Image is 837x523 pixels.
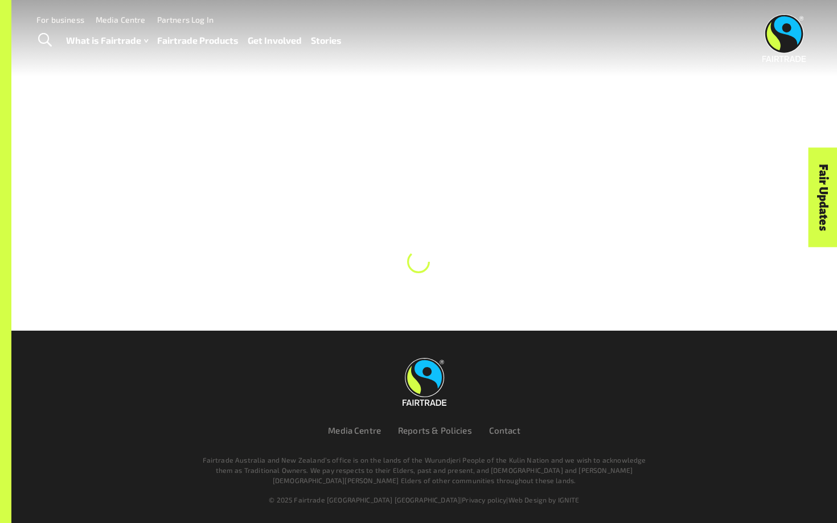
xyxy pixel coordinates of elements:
a: Reports & Policies [398,425,472,435]
a: What is Fairtrade [66,32,148,49]
a: Stories [311,32,342,49]
a: Media Centre [96,15,146,24]
a: Contact [489,425,520,435]
img: Fairtrade Australia New Zealand logo [403,358,446,406]
a: Privacy policy [462,496,506,504]
a: Get Involved [248,32,302,49]
img: Fairtrade Australia New Zealand logo [762,14,806,62]
a: Toggle Search [31,26,59,55]
a: Media Centre [328,425,381,435]
a: For business [36,15,84,24]
div: | | [81,495,767,505]
p: Fairtrade Australia and New Zealand’s office is on the lands of the Wurundjeri People of the Kuli... [198,455,651,485]
a: Partners Log In [157,15,214,24]
a: Web Design by IGNITE [508,496,580,504]
a: Fairtrade Products [157,32,239,49]
span: © 2025 Fairtrade [GEOGRAPHIC_DATA] [GEOGRAPHIC_DATA] [269,496,460,504]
